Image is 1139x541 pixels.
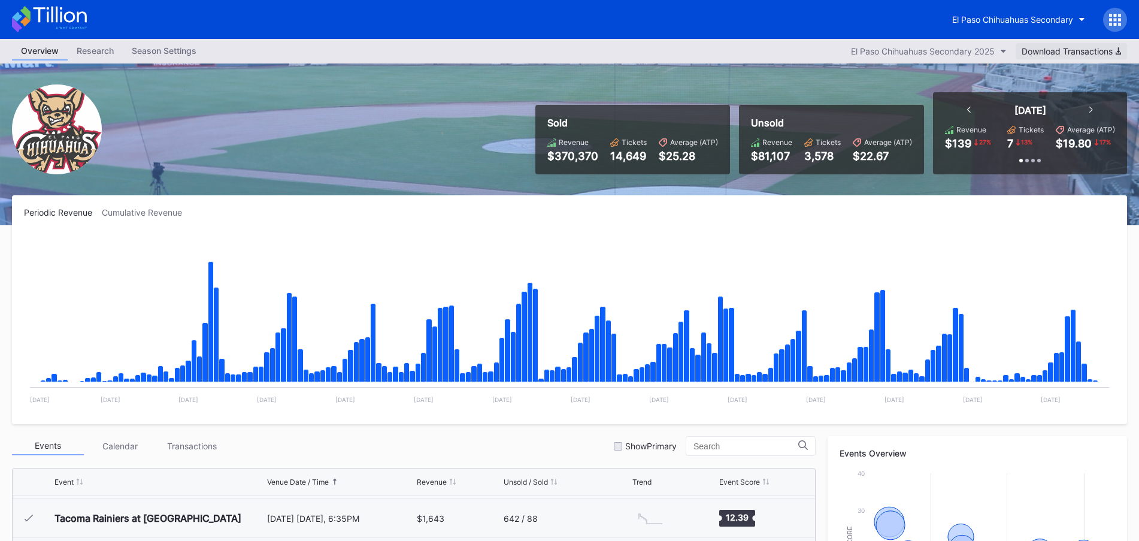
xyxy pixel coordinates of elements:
[123,42,205,59] div: Season Settings
[1067,125,1115,134] div: Average (ATP)
[547,117,718,129] div: Sold
[943,8,1094,31] button: El Paso Chihuahuas Secondary
[504,513,538,524] div: 642 / 88
[693,442,798,451] input: Search
[178,396,198,403] text: [DATE]
[54,512,241,524] div: Tacoma Rainiers at [GEOGRAPHIC_DATA]
[762,138,792,147] div: Revenue
[417,477,447,486] div: Revenue
[1056,137,1092,150] div: $19.80
[963,396,983,403] text: [DATE]
[1019,125,1044,134] div: Tickets
[816,138,841,147] div: Tickets
[504,477,548,486] div: Unsold / Sold
[632,477,652,486] div: Trend
[670,138,718,147] div: Average (ATP)
[30,396,50,403] text: [DATE]
[101,396,120,403] text: [DATE]
[559,138,589,147] div: Revenue
[414,396,434,403] text: [DATE]
[610,150,647,162] div: 14,649
[864,138,912,147] div: Average (ATP)
[1022,46,1121,56] div: Download Transactions
[571,396,590,403] text: [DATE]
[751,117,912,129] div: Unsold
[68,42,123,61] a: Research
[956,125,986,134] div: Revenue
[884,396,904,403] text: [DATE]
[649,396,669,403] text: [DATE]
[858,507,865,514] text: 30
[1098,137,1112,147] div: 17 %
[492,396,512,403] text: [DATE]
[632,503,668,533] svg: Chart title
[978,137,992,147] div: 27 %
[12,437,84,455] div: Events
[54,477,74,486] div: Event
[547,150,598,162] div: $370,370
[417,513,444,524] div: $1,643
[12,84,102,174] img: El_Paso_Chihuahuas_Secondary.png
[84,437,156,455] div: Calendar
[806,396,826,403] text: [DATE]
[945,137,971,150] div: $139
[257,396,277,403] text: [DATE]
[24,232,1115,412] svg: Chart title
[853,150,912,162] div: $22.67
[845,43,1013,59] button: El Paso Chihuahuas Secondary 2025
[68,42,123,59] div: Research
[659,150,718,162] div: $25.28
[102,207,192,217] div: Cumulative Revenue
[1007,137,1013,150] div: 7
[12,42,68,61] a: Overview
[952,14,1073,25] div: El Paso Chihuahuas Secondary
[858,470,865,477] text: 40
[622,138,647,147] div: Tickets
[123,42,205,61] a: Season Settings
[156,437,228,455] div: Transactions
[840,448,1115,458] div: Events Overview
[1020,137,1034,147] div: 13 %
[1014,104,1046,116] div: [DATE]
[726,512,749,522] text: 12.39
[1041,396,1061,403] text: [DATE]
[751,150,792,162] div: $81,107
[267,477,329,486] div: Venue Date / Time
[1016,43,1127,59] button: Download Transactions
[625,441,677,451] div: Show Primary
[804,150,841,162] div: 3,578
[851,46,995,56] div: El Paso Chihuahuas Secondary 2025
[728,396,747,403] text: [DATE]
[719,477,760,486] div: Event Score
[335,396,355,403] text: [DATE]
[24,207,102,217] div: Periodic Revenue
[267,513,414,524] div: [DATE] [DATE], 6:35PM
